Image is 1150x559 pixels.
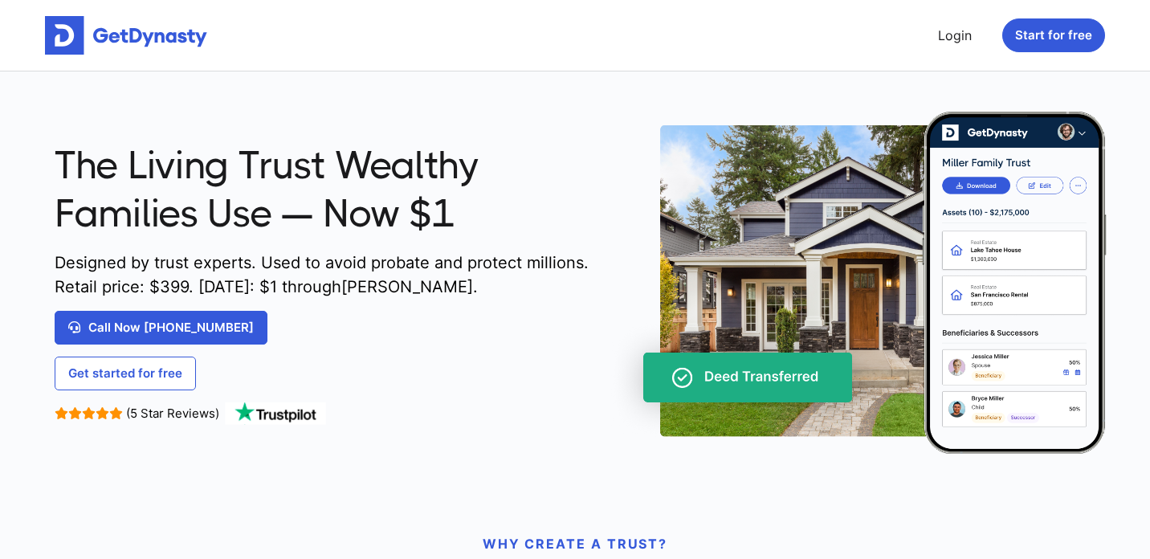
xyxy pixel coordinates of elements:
button: Start for free [1002,18,1105,52]
a: Login [932,19,978,51]
span: (5 Star Reviews) [126,406,219,421]
span: Designed by trust experts. Used to avoid probate and protect millions. Retail price: $ 399 . [DAT... [55,251,596,299]
a: Call Now [PHONE_NUMBER] [55,311,267,345]
p: WHY CREATE A TRUST? [55,534,1095,553]
img: trust-on-cellphone [608,112,1107,454]
img: Get started for free with Dynasty Trust Company [45,16,207,55]
span: The Living Trust Wealthy Families Use — Now $1 [55,141,596,239]
a: Get started for free [55,357,196,390]
img: TrustPilot Logo [223,402,328,425]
